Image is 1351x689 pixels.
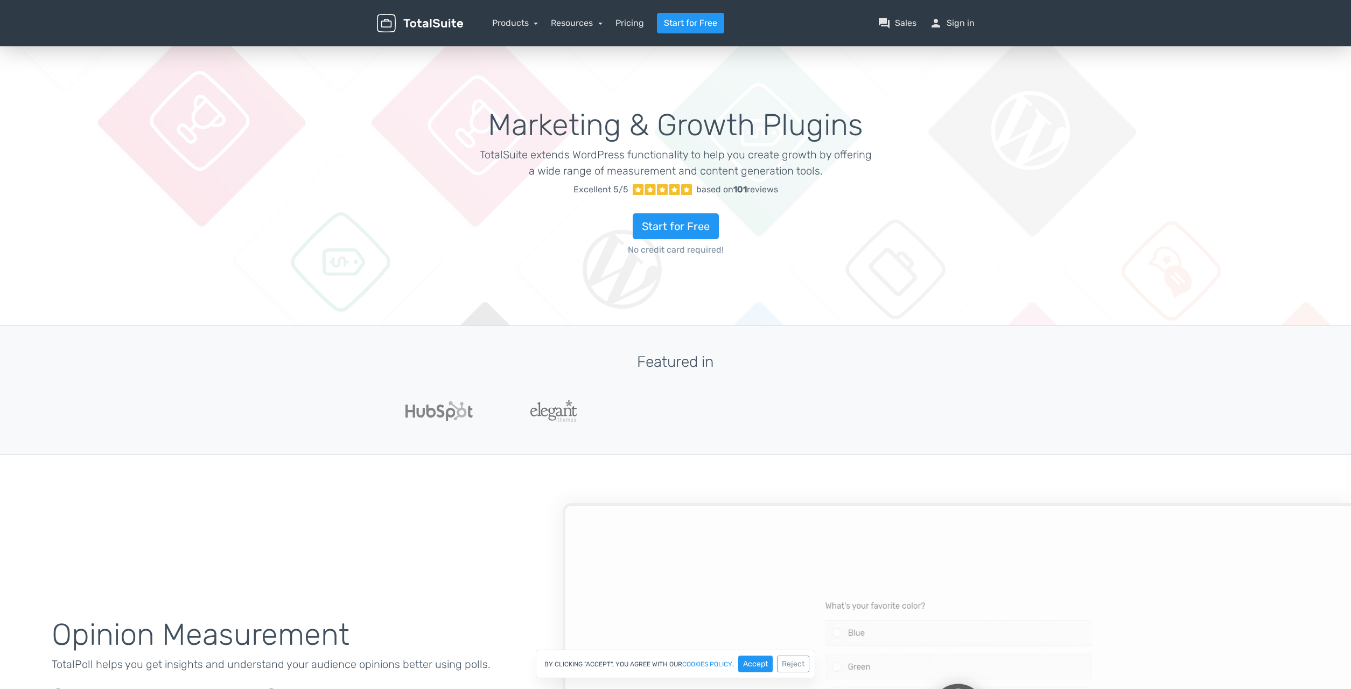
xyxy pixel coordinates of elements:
a: Excellent 5/5 based on101reviews [479,179,872,200]
span: question_answer [878,17,891,30]
img: Hubspot [405,401,473,421]
strong: 101 [733,184,747,194]
div: based on reviews [696,183,778,196]
a: Start for Free [657,13,724,33]
img: ElegantThemes [530,400,577,422]
h3: Featured in [377,354,975,371]
a: Products [492,18,538,28]
h1: Marketing & Growth Plugins [479,109,872,142]
img: TotalSuite for WordPress [377,14,463,33]
button: Reject [777,656,809,672]
a: Pricing [615,17,644,30]
a: personSign in [929,17,975,30]
a: cookies policy [682,661,732,667]
a: Start for Free [633,213,719,239]
span: Excellent 5/5 [573,183,628,196]
span: No credit card required! [479,243,872,256]
span: person [929,17,942,30]
h2: Opinion Measurement [52,618,563,652]
button: Accept [738,656,773,672]
div: By clicking "Accept", you agree with our . [536,650,815,678]
a: question_answerSales [878,17,916,30]
p: TotalSuite extends WordPress functionality to help you create growth by offering a wide range of ... [479,147,872,179]
a: Resources [551,18,603,28]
